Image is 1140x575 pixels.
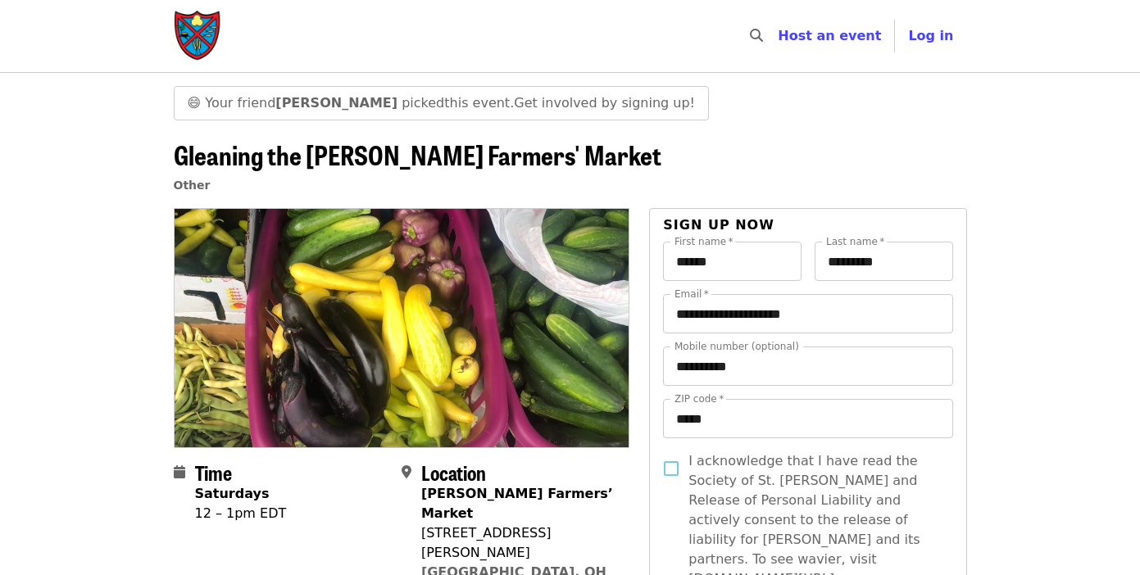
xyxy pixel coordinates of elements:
[174,179,211,192] a: Other
[195,504,287,523] div: 12 – 1pm EDT
[421,458,486,487] span: Location
[402,464,411,480] i: map-marker-alt icon
[750,28,763,43] i: search icon
[908,28,953,43] span: Log in
[174,10,223,62] img: Society of St. Andrew - Home
[421,486,613,521] strong: [PERSON_NAME] Farmers’ Market
[195,458,232,487] span: Time
[174,464,185,480] i: calendar icon
[663,217,774,233] span: Sign up now
[826,237,884,247] label: Last name
[205,95,695,111] span: Your friend picked this event . Get involved by signing up!
[421,523,616,563] div: [STREET_ADDRESS][PERSON_NAME]
[175,209,629,446] img: Gleaning the Montgomery Farmers' Market organized by Society of St. Andrew
[663,242,802,281] input: First name
[674,394,724,404] label: ZIP code
[275,95,397,111] strong: [PERSON_NAME]
[778,28,881,43] a: Host an event
[674,237,734,247] label: First name
[815,242,953,281] input: Last name
[188,95,202,111] span: grinning face emoji
[773,16,786,56] input: Search
[895,20,966,52] button: Log in
[663,399,952,438] input: ZIP code
[174,135,661,174] span: Gleaning the [PERSON_NAME] Farmers' Market
[663,294,952,333] input: Email
[674,342,799,351] label: Mobile number (optional)
[674,289,709,299] label: Email
[195,486,270,501] strong: Saturdays
[663,346,952,386] input: Mobile number (optional)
